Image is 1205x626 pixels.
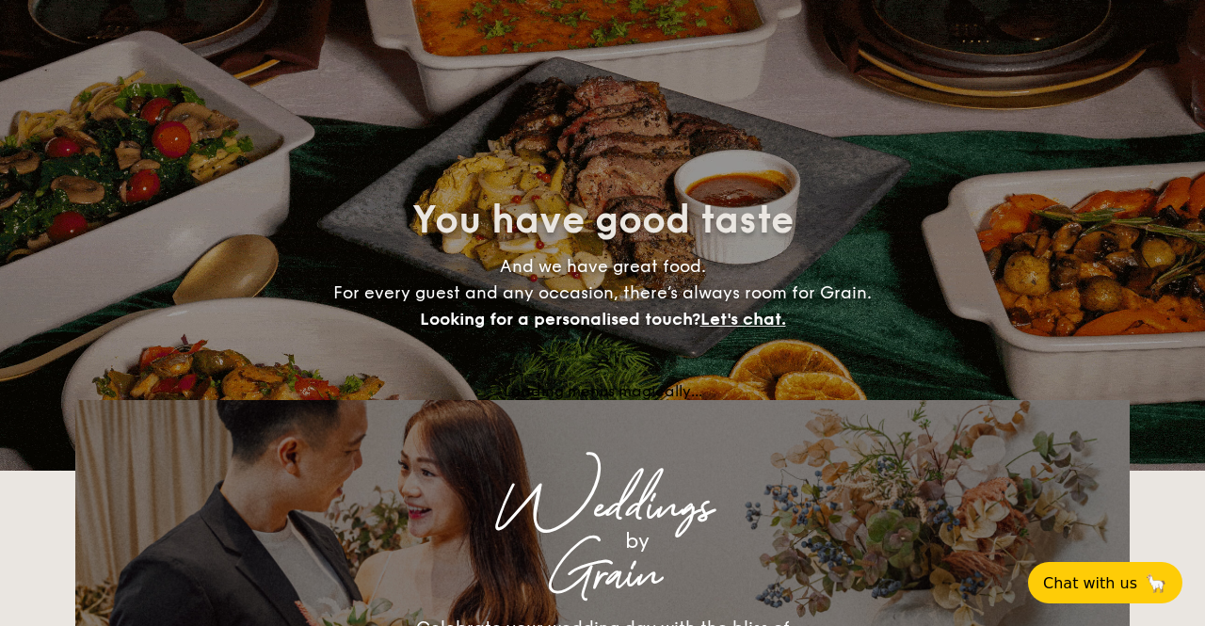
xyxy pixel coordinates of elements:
[241,558,964,592] div: Grain
[75,382,1130,400] div: Loading menus magically...
[1145,572,1167,594] span: 🦙
[700,309,786,329] span: Let's chat.
[311,524,964,558] div: by
[241,490,964,524] div: Weddings
[1043,574,1137,592] span: Chat with us
[1028,562,1182,603] button: Chat with us🦙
